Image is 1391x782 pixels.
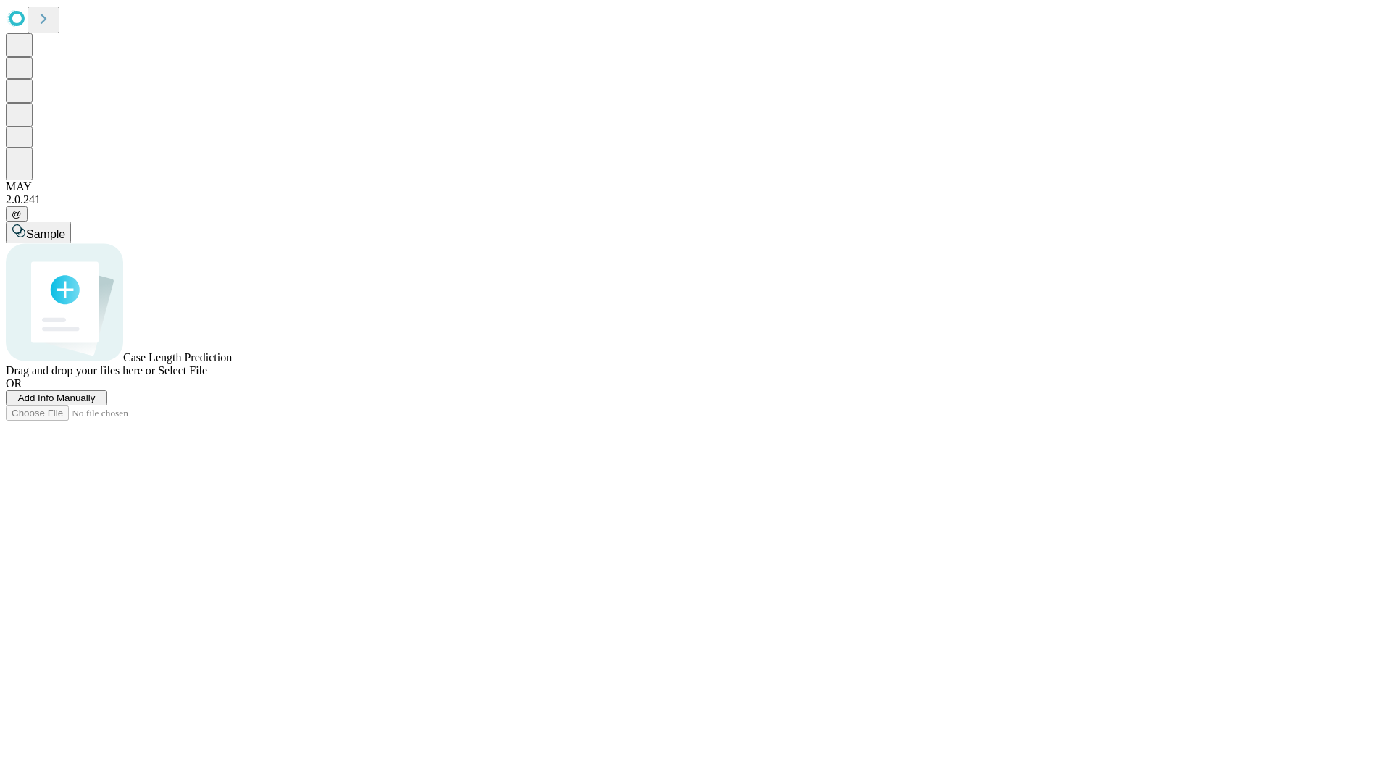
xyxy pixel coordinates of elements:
span: Select File [158,364,207,377]
div: MAY [6,180,1385,193]
span: Sample [26,228,65,240]
span: Case Length Prediction [123,351,232,363]
button: Sample [6,222,71,243]
span: Add Info Manually [18,392,96,403]
button: @ [6,206,28,222]
span: OR [6,377,22,390]
span: @ [12,209,22,219]
button: Add Info Manually [6,390,107,405]
div: 2.0.241 [6,193,1385,206]
span: Drag and drop your files here or [6,364,155,377]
